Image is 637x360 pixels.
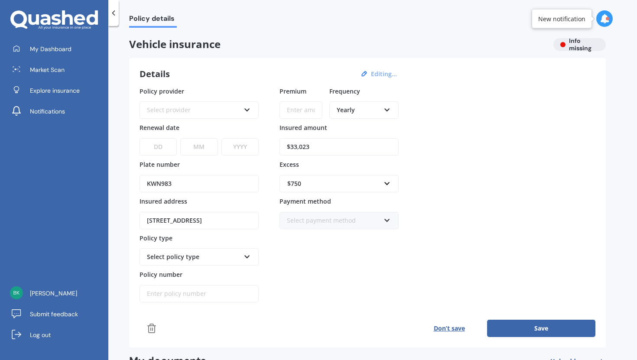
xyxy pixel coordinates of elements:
[140,270,182,279] span: Policy number
[6,305,108,323] a: Submit feedback
[6,103,108,120] a: Notifications
[368,70,400,78] button: Editing...
[279,87,306,95] span: Premium
[140,234,172,242] span: Policy type
[279,160,299,169] span: Excess
[6,61,108,78] a: Market Scan
[6,40,108,58] a: My Dashboard
[287,216,380,225] div: Select payment method
[279,197,331,205] span: Payment method
[30,107,65,116] span: Notifications
[140,160,180,169] span: Plate number
[337,105,380,115] div: Yearly
[411,320,487,337] button: Don’t save
[329,87,360,95] span: Frequency
[140,175,259,192] input: Enter plate number
[30,86,80,95] span: Explore insurance
[6,285,108,302] a: [PERSON_NAME]
[140,212,259,229] input: Enter address
[279,123,327,132] span: Insured amount
[147,105,240,115] div: Select provider
[538,14,585,23] div: New notification
[140,285,259,302] input: Enter policy number
[140,68,170,80] h3: Details
[140,197,187,205] span: Insured address
[487,320,595,337] button: Save
[129,14,177,26] span: Policy details
[140,123,179,132] span: Renewal date
[279,101,322,119] input: Enter amount
[287,179,380,188] div: $750
[140,87,184,95] span: Policy provider
[30,65,65,74] span: Market Scan
[30,310,78,318] span: Submit feedback
[279,138,399,156] input: Enter amount
[30,331,51,339] span: Log out
[30,289,77,298] span: [PERSON_NAME]
[30,45,71,53] span: My Dashboard
[6,326,108,344] a: Log out
[6,82,108,99] a: Explore insurance
[10,286,23,299] img: 2c84322643f2ea23ecad86525ff52a77
[129,38,546,51] span: Vehicle insurance
[147,252,240,262] div: Select policy type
